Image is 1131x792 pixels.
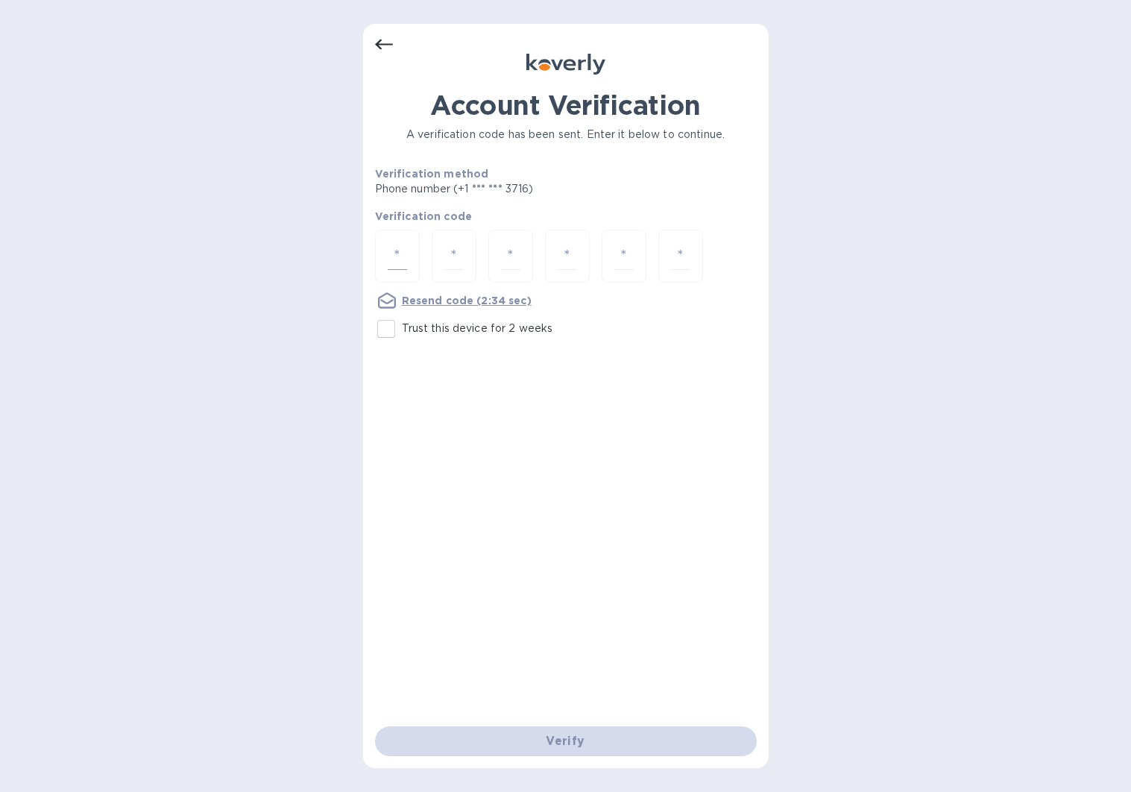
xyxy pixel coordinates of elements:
p: Trust this device for 2 weeks [402,321,553,336]
p: Phone number (+1 *** *** 3716) [375,181,648,197]
h1: Account Verification [375,89,757,121]
b: Verification method [375,168,489,180]
u: Resend code (2:34 sec) [402,295,532,307]
p: A verification code has been sent. Enter it below to continue. [375,127,757,142]
p: Verification code [375,209,757,224]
